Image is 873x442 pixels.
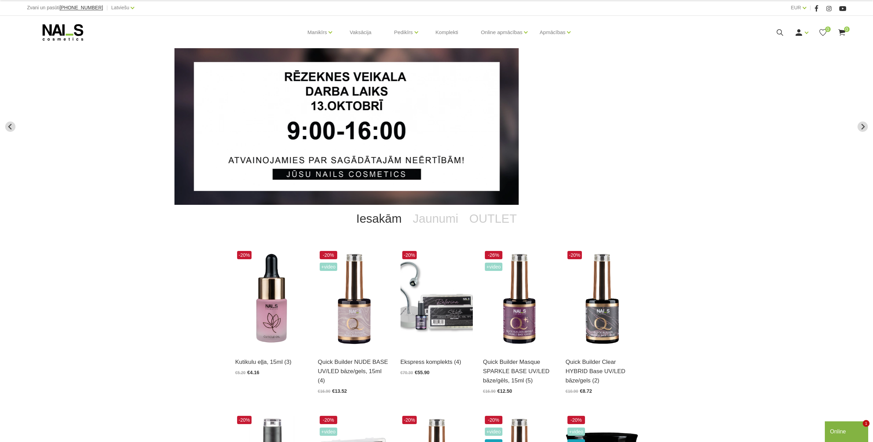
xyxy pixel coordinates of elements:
span: +Video [320,263,338,271]
span: €12.50 [497,388,512,394]
span: €5.20 [235,370,246,375]
span: -20% [485,416,503,424]
span: +Video [485,428,503,436]
a: Quick Builder Clear HYBRID Base UV/LED bāze/gels (2) [566,357,638,386]
a: Ekspress komplekts (4) [401,357,473,367]
span: | [106,3,108,12]
span: 0 [825,27,831,32]
img: Mitrinoša, mīkstinoša un aromātiska kutikulas eļļa. Bagāta ar nepieciešamo omega-3, 6 un 9, kā ar... [235,249,308,349]
a: 0 [819,28,827,37]
a: 0 [838,28,846,37]
span: -20% [237,416,252,424]
button: Next slide [858,122,868,132]
a: Kutikulu eļļa, 15ml (3) [235,357,308,367]
a: Latviešu [111,3,129,12]
li: 2 of 13 [174,48,698,205]
span: -20% [567,251,582,259]
span: €16.90 [318,389,331,394]
span: | [810,3,811,12]
a: Quick Builder NUDE BASE UV/LED bāze/gels, 15ml (4) [318,357,390,386]
span: -20% [567,416,585,424]
span: €16.90 [483,389,496,394]
button: Go to last slide [5,122,15,132]
a: OUTLET [464,205,522,232]
span: -26% [485,251,503,259]
a: EUR [791,3,801,12]
span: -20% [320,251,338,259]
a: Quick Builder Masque SPARKLE BASE UV/LED bāze/gēls, 15ml (5) [483,357,555,386]
a: Komplekti [430,16,464,49]
span: -20% [402,251,417,259]
span: €55.90 [415,370,429,375]
span: €10.90 [566,389,578,394]
a: Iesakām [351,205,407,232]
span: €4.16 [247,370,259,375]
img: Maskējoša, viegli mirdzoša bāze/gels. Unikāls produkts ar daudz izmantošanas iespējām: •Bāze gell... [483,249,555,349]
a: Online apmācības [481,19,522,46]
span: -20% [320,416,338,424]
span: €8.72 [580,388,592,394]
div: Zvani un pasūti [27,3,103,12]
a: Manikīrs [308,19,327,46]
a: Apmācības [540,19,565,46]
img: Klientu iemīļotajai Rubber bāzei esam mainījuši nosaukumu uz Quick Builder Clear HYBRID Base UV/L... [566,249,638,349]
span: +Video [567,428,585,436]
iframe: chat widget [825,420,870,442]
iframe: chat widget [746,321,870,418]
span: +Video [320,428,338,436]
span: €70.30 [401,370,413,375]
a: Jaunumi [407,205,464,232]
img: Lieliskas noturības kamuflējošā bāze/gels, kas ir saudzīga pret dabīgo nagu un nebojā naga plātni... [318,249,390,349]
a: Pedikīrs [394,19,413,46]
span: 0 [844,27,850,32]
img: Ekpress gēla tipši pieaudzēšanai 240 gab.Gēla nagu pieaudzēšana vēl nekad nav bijusi tik vienkārš... [401,249,473,349]
span: +Video [485,263,503,271]
a: Vaksācija [344,16,377,49]
span: -20% [402,416,417,424]
span: -20% [237,251,252,259]
span: €13.52 [332,388,347,394]
a: [PHONE_NUMBER] [60,5,103,10]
